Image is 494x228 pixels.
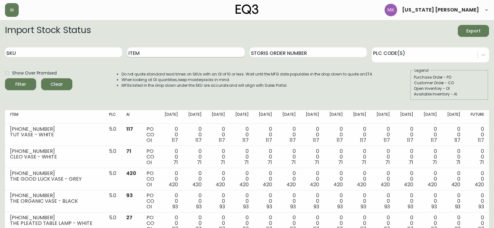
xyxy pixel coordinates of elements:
div: Available Inventory - AI [414,91,485,97]
span: 117 [407,137,413,144]
div: 0 0 [447,126,461,143]
div: 0 0 [282,171,296,187]
div: PO CO [146,171,155,187]
span: 71 [456,159,461,166]
th: Item [5,110,104,124]
span: 420 [126,170,136,177]
div: THE PLEATED TABLE LAMP - WHITE [10,221,99,226]
span: 93 [172,203,178,210]
div: 0 0 [306,193,319,210]
div: 0 0 [447,193,461,210]
div: 0 0 [188,171,202,187]
li: MFGs listed in the drop down under the SKU are accurate and will align with Sales Portal. [122,83,373,88]
th: [DATE] [254,110,277,124]
span: 71 [314,159,319,166]
span: 117 [360,137,366,144]
th: [DATE] [348,110,372,124]
span: 117 [337,137,343,144]
span: 420 [333,181,343,188]
span: 93 [243,203,249,210]
div: 0 0 [235,148,249,165]
div: TUT VASE - WHITE [10,132,99,138]
span: 117 [454,137,461,144]
div: 0 0 [353,148,367,165]
span: 93 [126,192,133,199]
span: 117 [219,137,225,144]
span: 420 [381,181,390,188]
div: 0 0 [376,193,390,210]
div: 0 0 [470,126,484,143]
div: 0 0 [306,171,319,187]
span: 117 [431,137,437,144]
div: 0 0 [165,171,178,187]
span: 93 [290,203,296,210]
div: 0 0 [188,148,202,165]
div: PO CO [146,148,155,165]
legend: Legend [414,68,429,73]
span: 420 [404,181,413,188]
td: 5.0 [104,124,121,146]
li: Do not quote standard lead times on SKUs with an OI of 10 or less. Wait until the MFG date popula... [122,71,373,77]
span: 93 [361,203,366,210]
span: 420 [310,181,319,188]
div: 0 0 [376,171,390,187]
span: 420 [169,181,178,188]
div: 0 0 [423,193,437,210]
button: Clear [41,78,72,90]
span: 117 [126,125,133,133]
span: 71 [385,159,390,166]
div: [PHONE_NUMBER] [10,148,99,154]
span: 420 [357,181,366,188]
div: 0 0 [423,171,437,187]
th: [DATE] [371,110,395,124]
div: Purchase Order - PO [414,75,485,80]
td: 5.0 [104,168,121,190]
span: 71 [409,159,413,166]
span: OI [146,181,152,188]
div: CLEO VASE - WHITE [10,154,99,160]
div: 0 0 [306,126,319,143]
span: 420 [216,181,225,188]
div: 0 0 [470,148,484,165]
span: 117 [172,137,178,144]
div: 0 0 [259,148,272,165]
span: [US_STATE] [PERSON_NAME] [402,7,479,12]
span: 117 [266,137,272,144]
div: 0 0 [235,126,249,143]
div: 0 0 [353,193,367,210]
td: 5.0 [104,146,121,168]
img: ea5e0531d3ed94391639a5d1768dbd68 [385,4,397,16]
th: [DATE] [301,110,324,124]
div: 0 0 [259,171,272,187]
div: 0 0 [306,148,319,165]
div: 0 0 [259,193,272,210]
div: 0 0 [376,126,390,143]
div: 0 0 [329,193,343,210]
th: [DATE] [277,110,301,124]
span: OI [146,137,152,144]
div: 0 0 [400,126,414,143]
td: 5.0 [104,190,121,212]
th: PLC [104,110,121,124]
div: 0 0 [235,171,249,187]
th: Future [465,110,489,124]
div: 0 0 [282,148,296,165]
span: 93 [431,203,437,210]
div: 0 0 [353,126,367,143]
div: THE ORGANIC VASE - BLACK [10,198,99,204]
span: OI [146,203,152,210]
div: 0 0 [282,193,296,210]
div: 0 0 [188,126,202,143]
div: [PHONE_NUMBER] [10,215,99,221]
th: AI [121,110,141,124]
span: 93 [219,203,225,210]
th: [DATE] [230,110,254,124]
span: 71 [126,148,131,155]
span: 93 [455,203,461,210]
span: 420 [192,181,202,188]
span: 71 [338,159,343,166]
img: logo [236,4,259,14]
div: 0 0 [212,148,225,165]
span: 71 [220,159,225,166]
div: 0 0 [212,193,225,210]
